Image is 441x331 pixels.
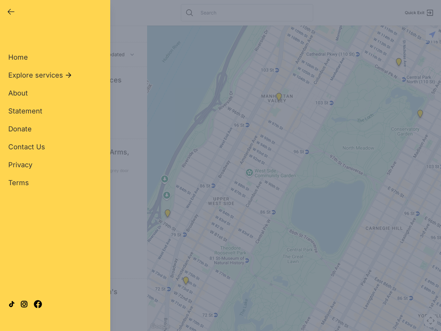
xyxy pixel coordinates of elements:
[8,160,32,170] a: Privacy
[8,143,45,151] span: Contact Us
[8,52,28,62] a: Home
[8,161,32,169] span: Privacy
[8,53,28,61] span: Home
[8,125,32,133] span: Donate
[8,178,29,188] a: Terms
[8,89,28,97] span: About
[8,179,29,187] span: Terms
[8,106,42,116] a: Statement
[8,142,45,152] a: Contact Us
[8,70,63,80] span: Explore services
[8,107,42,115] span: Statement
[8,88,28,98] a: About
[8,124,32,134] a: Donate
[8,70,73,80] button: Explore services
